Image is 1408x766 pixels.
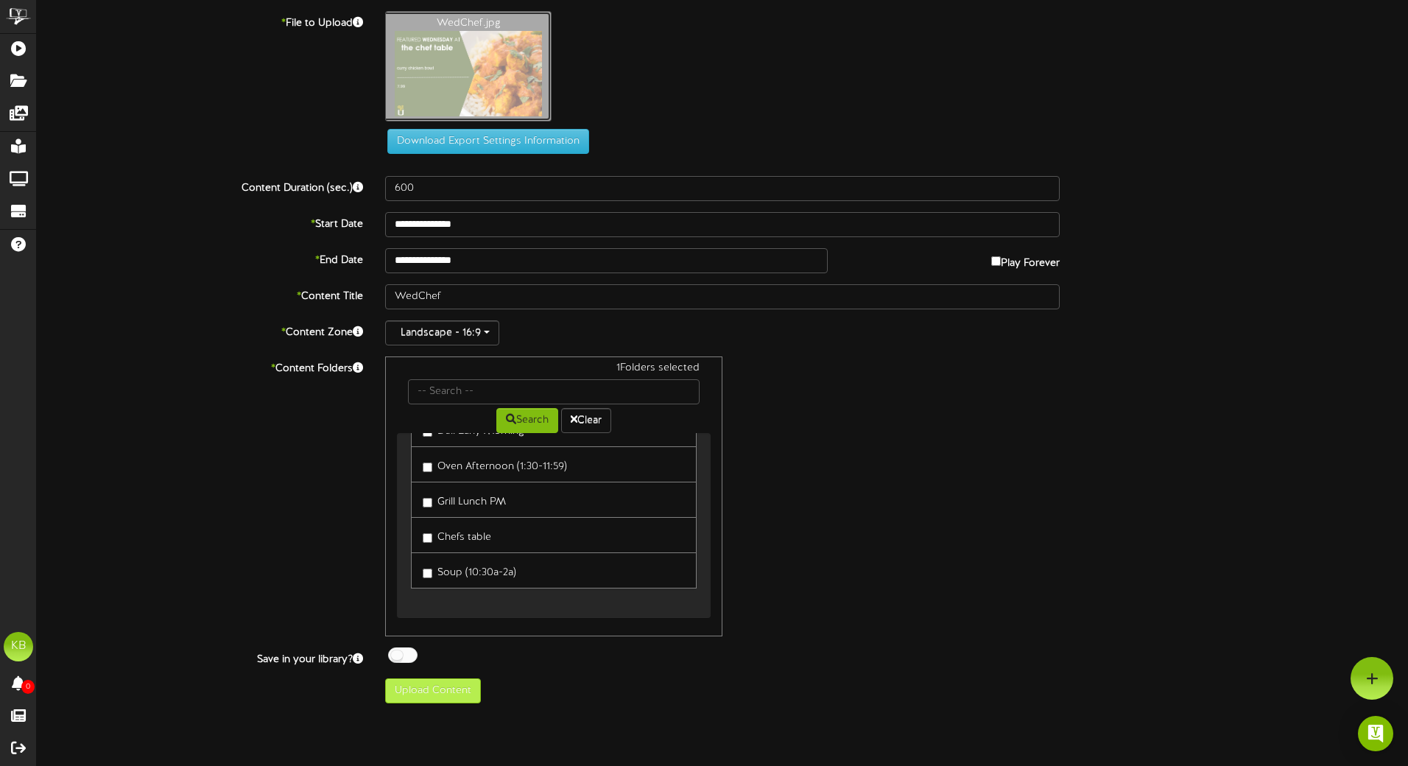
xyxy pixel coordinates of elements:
div: Open Intercom Messenger [1358,716,1393,751]
label: Save in your library? [26,647,374,667]
label: Content Zone [26,320,374,340]
label: Grill Lunch PM [423,490,506,510]
label: Chefs table [423,525,491,545]
label: Play Forever [991,248,1060,271]
label: Oven Afternoon (1:30-11:59) [423,454,567,474]
span: 0 [21,680,35,694]
input: Soup (10:30a-2a) [423,569,432,578]
button: Search [496,408,558,433]
input: Grill Lunch PM [423,498,432,507]
label: File to Upload [26,11,374,31]
input: Play Forever [991,256,1001,266]
a: Download Export Settings Information [380,136,589,147]
label: Start Date [26,212,374,232]
input: -- Search -- [408,379,700,404]
input: Chefs table [423,533,432,543]
label: Content Folders [26,356,374,376]
label: Soup (10:30a-2a) [423,561,516,580]
label: End Date [26,248,374,268]
label: Content Title [26,284,374,304]
input: Title of this Content [385,284,1060,309]
button: Download Export Settings Information [387,129,589,154]
button: Landscape - 16:9 [385,320,499,345]
button: Clear [561,408,611,433]
div: KB [4,632,33,661]
button: Upload Content [385,678,481,703]
label: Content Duration (sec.) [26,176,374,196]
input: Oven Afternoon (1:30-11:59) [423,463,432,472]
div: 1 Folders selected [397,361,711,379]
